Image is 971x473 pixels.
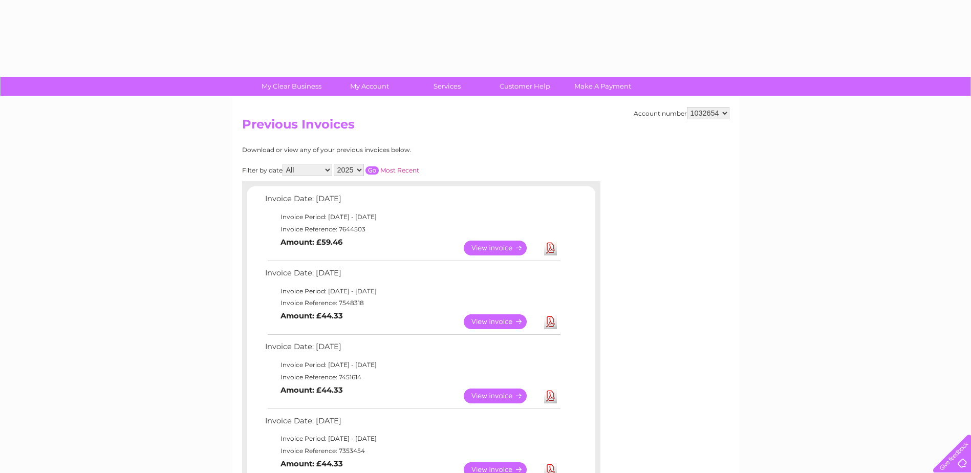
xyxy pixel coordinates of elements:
[242,146,511,154] div: Download or view any of your previous invoices below.
[280,238,342,247] b: Amount: £59.46
[263,211,562,223] td: Invoice Period: [DATE] - [DATE]
[280,385,343,395] b: Amount: £44.33
[263,359,562,371] td: Invoice Period: [DATE] - [DATE]
[544,389,557,403] a: Download
[242,164,511,176] div: Filter by date
[263,223,562,235] td: Invoice Reference: 7644503
[280,459,343,468] b: Amount: £44.33
[263,192,562,211] td: Invoice Date: [DATE]
[263,433,562,445] td: Invoice Period: [DATE] - [DATE]
[263,340,562,359] td: Invoice Date: [DATE]
[380,166,419,174] a: Most Recent
[263,371,562,383] td: Invoice Reference: 7451614
[560,77,645,96] a: Make A Payment
[263,285,562,297] td: Invoice Period: [DATE] - [DATE]
[483,77,567,96] a: Customer Help
[544,314,557,329] a: Download
[464,241,539,255] a: View
[242,117,729,137] h2: Previous Invoices
[405,77,489,96] a: Services
[464,389,539,403] a: View
[263,445,562,457] td: Invoice Reference: 7353454
[263,297,562,309] td: Invoice Reference: 7548318
[263,414,562,433] td: Invoice Date: [DATE]
[263,266,562,285] td: Invoice Date: [DATE]
[544,241,557,255] a: Download
[249,77,334,96] a: My Clear Business
[634,107,729,119] div: Account number
[280,311,343,320] b: Amount: £44.33
[464,314,539,329] a: View
[327,77,412,96] a: My Account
